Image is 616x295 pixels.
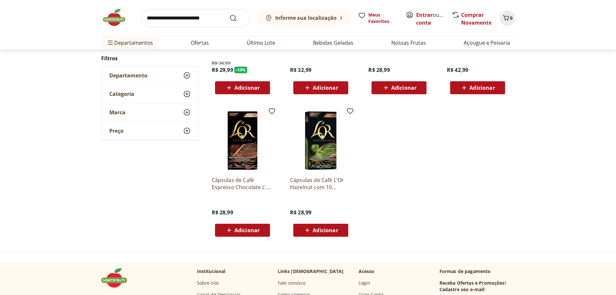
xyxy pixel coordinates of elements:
[278,280,306,286] a: Fale conosco
[275,14,337,21] b: Informe sua localização
[500,10,515,26] button: Carrinho
[197,268,226,275] p: Institucional
[368,12,398,25] span: Meus Favoritos
[102,85,199,103] button: Categoria
[290,176,351,191] a: Cápsulas de Café L'Or Hazelnut com 10 Unidades
[464,39,510,47] a: Açougue e Peixaria
[359,280,371,286] a: Login
[358,12,398,25] a: Meus Favoritos
[258,9,350,27] button: Informe sua localização
[391,39,426,47] a: Nossas Frutas
[109,72,147,79] span: Departamento
[293,81,348,94] button: Adicionar
[229,14,245,22] button: Submit Search
[101,52,199,65] h2: Filtros
[359,268,374,275] p: Acesso
[109,91,134,97] span: Categoria
[234,85,260,90] span: Adicionar
[278,268,344,275] p: Links [DEMOGRAPHIC_DATA]
[197,280,219,286] a: Sobre nós
[372,81,427,94] button: Adicionar
[313,85,338,90] span: Adicionar
[416,11,433,18] a: Entrar
[234,228,260,233] span: Adicionar
[212,176,273,191] a: Cápsulas de Café Espresso Chocolate L'Or com 10 Unidades
[313,228,338,233] span: Adicionar
[510,15,513,21] span: 0
[215,81,270,94] button: Adicionar
[141,9,250,27] input: search
[247,39,275,47] a: Último Lote
[234,67,247,73] span: - 14 %
[439,268,515,275] p: Formas de pagamento
[212,209,233,216] span: R$ 28,99
[109,128,124,134] span: Preço
[447,66,468,74] span: R$ 42,99
[101,8,134,27] img: Hortifruti
[212,60,231,66] span: R$ 34,99
[290,209,311,216] span: R$ 28,99
[106,35,114,51] button: Menu
[470,85,495,90] span: Adicionar
[101,268,134,288] img: Hortifruti
[439,286,486,293] h3: Cadastre seu e-mail:
[290,66,311,74] span: R$ 32,99
[313,39,353,47] a: Bebidas Geladas
[293,224,348,237] button: Adicionar
[416,11,452,26] a: Criar conta
[290,110,351,171] img: Cápsulas de Café L'Or Hazelnut com 10 Unidades
[102,122,199,140] button: Preço
[391,85,416,90] span: Adicionar
[461,11,492,26] a: Comprar Novamente
[215,224,270,237] button: Adicionar
[109,109,125,116] span: Marca
[102,66,199,85] button: Departamento
[106,35,153,51] span: Departamentos
[439,280,506,286] h3: Receba Ofertas e Promoções!
[368,66,390,74] span: R$ 28,99
[450,81,505,94] button: Adicionar
[102,103,199,121] button: Marca
[212,110,273,171] img: Cápsulas de Café Espresso Chocolate L'Or com 10 Unidades
[212,66,233,74] span: R$ 29,99
[191,39,209,47] a: Ofertas
[416,11,445,27] span: ou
